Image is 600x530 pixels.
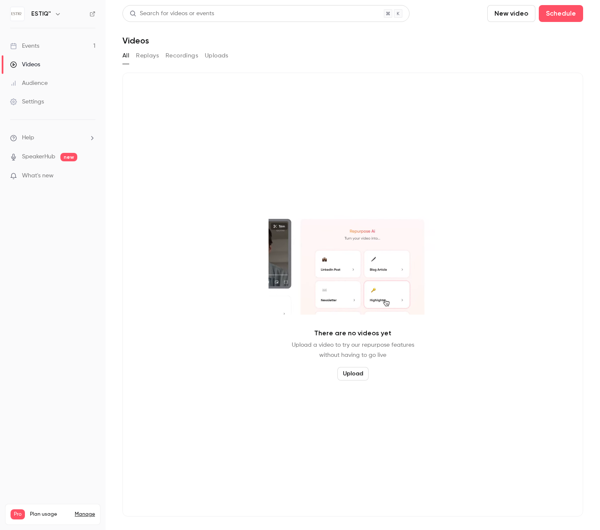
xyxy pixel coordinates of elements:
[10,42,39,50] div: Events
[10,133,95,142] li: help-dropdown-opener
[11,509,25,519] span: Pro
[22,133,34,142] span: Help
[75,511,95,518] a: Manage
[10,60,40,69] div: Videos
[22,171,54,180] span: What's new
[205,49,228,63] button: Uploads
[122,49,129,63] button: All
[22,152,55,161] a: SpeakerHub
[136,49,159,63] button: Replays
[314,328,391,338] p: There are no videos yet
[166,49,198,63] button: Recordings
[10,98,44,106] div: Settings
[487,5,535,22] button: New video
[292,340,414,360] p: Upload a video to try our repurpose features without having to go live
[122,35,149,46] h1: Videos
[337,367,369,381] button: Upload
[11,7,24,21] img: ESTIQ™
[10,79,48,87] div: Audience
[31,10,51,18] h6: ESTIQ™
[122,5,583,525] section: Videos
[539,5,583,22] button: Schedule
[30,511,70,518] span: Plan usage
[60,153,77,161] span: new
[130,9,214,18] div: Search for videos or events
